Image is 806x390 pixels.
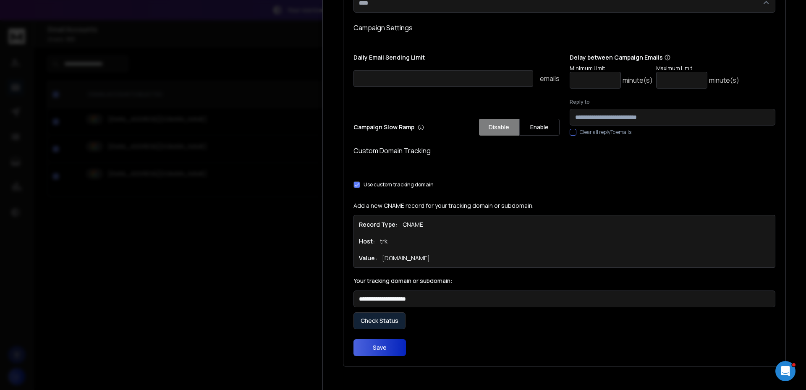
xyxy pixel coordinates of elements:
p: Daily Email Sending Limit [353,53,560,65]
p: Minimum Limit [570,65,653,72]
p: minute(s) [623,75,653,85]
p: Delay between Campaign Emails [570,53,739,62]
label: Use custom tracking domain [364,181,434,188]
label: Reply to [570,99,776,105]
h1: Host: [359,237,375,246]
p: [DOMAIN_NAME] [382,254,430,262]
h1: Custom Domain Tracking [353,146,775,156]
button: Enable [519,119,560,136]
p: emails [540,73,560,84]
h1: Campaign Settings [353,23,775,33]
p: Maximum Limit [656,65,739,72]
p: CNAME [403,220,423,229]
p: minute(s) [709,75,739,85]
p: Campaign Slow Ramp [353,123,424,131]
label: Clear all replyTo emails [580,129,631,136]
iframe: Intercom live chat [775,361,796,381]
h1: Record Type: [359,220,398,229]
label: Your tracking domain or subdomain: [353,278,775,284]
button: Disable [479,119,519,136]
button: Save [353,339,406,356]
h1: Value: [359,254,377,262]
p: Add a new CNAME record for your tracking domain or subdomain. [353,202,775,210]
p: trk [380,237,387,246]
button: Check Status [353,312,406,329]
